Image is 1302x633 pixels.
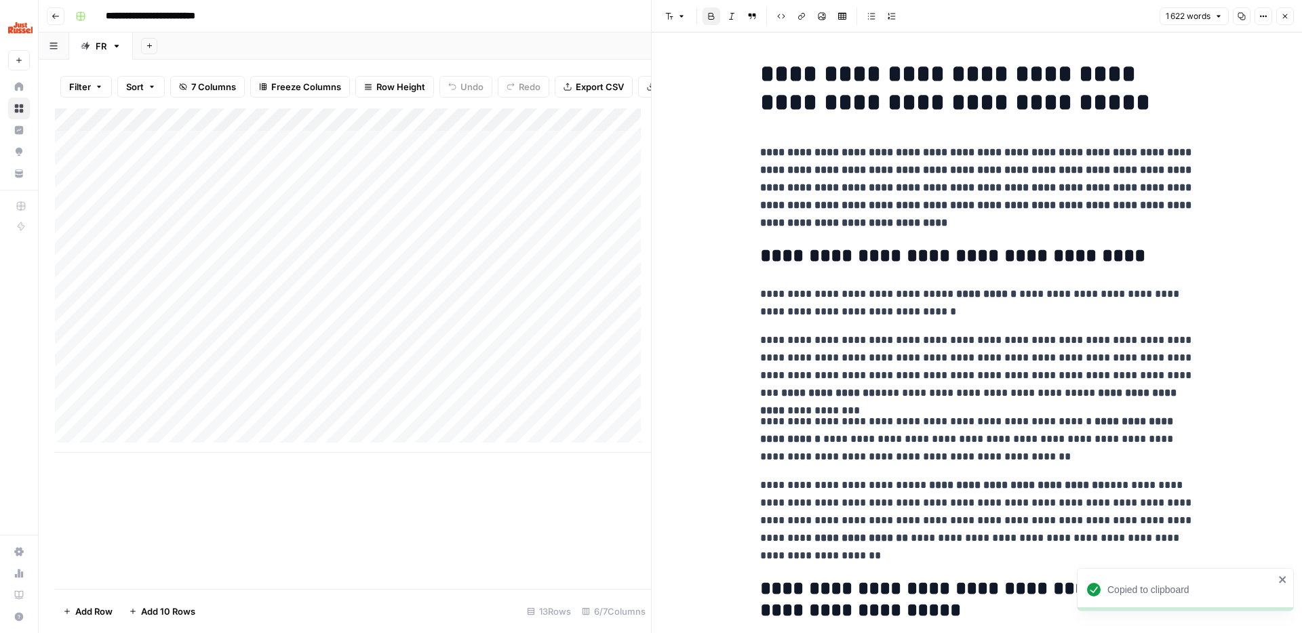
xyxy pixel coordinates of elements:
[519,80,540,94] span: Redo
[8,141,30,163] a: Opportunities
[141,605,195,618] span: Add 10 Rows
[576,600,651,622] div: 6/7 Columns
[250,76,350,98] button: Freeze Columns
[121,600,203,622] button: Add 10 Rows
[8,11,30,45] button: Workspace: Just Russel
[69,80,91,94] span: Filter
[69,33,133,60] a: FR
[75,605,113,618] span: Add Row
[60,76,112,98] button: Filter
[271,80,341,94] span: Freeze Columns
[8,119,30,141] a: Insights
[355,76,434,98] button: Row Height
[8,606,30,628] button: Help + Support
[191,80,236,94] span: 7 Columns
[170,76,245,98] button: 7 Columns
[117,76,165,98] button: Sort
[8,541,30,563] a: Settings
[8,563,30,584] a: Usage
[96,39,106,53] div: FR
[576,80,624,94] span: Export CSV
[1107,583,1274,596] div: Copied to clipboard
[1160,7,1229,25] button: 1 622 words
[460,80,484,94] span: Undo
[126,80,144,94] span: Sort
[8,584,30,606] a: Learning Hub
[498,76,549,98] button: Redo
[1278,574,1288,585] button: close
[8,163,30,184] a: Your Data
[8,76,30,98] a: Home
[521,600,576,622] div: 13 Rows
[439,76,492,98] button: Undo
[376,80,425,94] span: Row Height
[8,16,33,40] img: Just Russel Logo
[55,600,121,622] button: Add Row
[555,76,633,98] button: Export CSV
[8,98,30,119] a: Browse
[1166,10,1210,22] span: 1 622 words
